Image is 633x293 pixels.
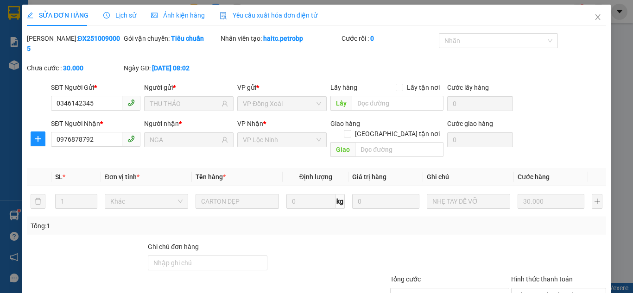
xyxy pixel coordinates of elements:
[51,82,140,93] div: SĐT Người Gửi
[221,33,340,44] div: Nhân viên tạo:
[148,243,199,250] label: Ghi chú đơn hàng
[585,5,611,31] button: Close
[355,142,443,157] input: Dọc đường
[27,12,89,19] span: SỬA ĐƠN HÀNG
[150,135,220,145] input: Tên người nhận
[518,194,584,209] input: 0
[31,135,45,143] span: plus
[127,135,135,143] span: phone
[594,13,601,21] span: close
[263,35,303,42] b: haitc.petrobp
[330,96,352,111] span: Lấy
[31,221,245,231] div: Tổng: 1
[370,35,374,42] b: 0
[351,129,443,139] span: [GEOGRAPHIC_DATA] tận nơi
[222,100,228,107] span: user
[110,194,183,208] span: Khác
[171,35,204,42] b: Tiêu chuẩn
[403,82,443,93] span: Lấy tận nơi
[27,12,33,19] span: edit
[124,63,219,73] div: Ngày GD:
[222,137,228,143] span: user
[63,64,83,72] b: 30.000
[144,82,234,93] div: Người gửi
[447,120,493,127] label: Cước giao hàng
[151,12,205,19] span: Ảnh kiện hàng
[55,173,63,181] span: SL
[31,131,45,146] button: plus
[352,96,443,111] input: Dọc đường
[8,9,22,19] span: Gửi:
[335,194,345,209] span: kg
[103,12,136,19] span: Lịch sử
[330,120,360,127] span: Giao hàng
[151,12,158,19] span: picture
[103,12,110,19] span: clock-circle
[150,99,220,109] input: Tên người gửi
[447,84,488,91] label: Cước lấy hàng
[243,97,321,111] span: VP Đồng Xoài
[299,173,332,181] span: Định lượng
[423,168,514,186] th: Ghi chú
[27,35,120,52] b: ĐX2510090005
[196,173,226,181] span: Tên hàng
[390,275,421,283] span: Tổng cước
[243,133,321,147] span: VP Lộc Ninh
[8,30,66,41] div: CHỊ MAI
[220,12,317,19] span: Yêu cầu xuất hóa đơn điện tử
[427,194,510,209] input: Ghi Chú
[27,63,122,73] div: Chưa cước :
[144,118,234,129] div: Người nhận
[352,173,386,181] span: Giá trị hàng
[511,275,573,283] label: Hình thức thanh toán
[71,62,84,72] span: CC :
[330,84,357,91] span: Lấy hàng
[72,9,95,19] span: Nhận:
[124,33,219,44] div: Gói vận chuyển:
[352,194,419,209] input: 0
[72,19,146,30] div: [PERSON_NAME]
[152,64,190,72] b: [DATE] 08:02
[342,33,437,44] div: Cước rồi :
[8,8,66,30] div: VP Lộc Ninh
[447,132,513,147] input: Cước giao hàng
[72,8,146,19] div: VP Quận 5
[220,12,227,19] img: icon
[237,120,263,127] span: VP Nhận
[237,82,327,93] div: VP gửi
[71,60,147,73] div: 300.000
[592,194,602,209] button: plus
[51,118,140,129] div: SĐT Người Nhận
[105,173,139,181] span: Đơn vị tính
[31,194,45,209] button: delete
[447,96,513,111] input: Cước lấy hàng
[330,142,355,157] span: Giao
[518,173,550,181] span: Cước hàng
[27,33,122,54] div: [PERSON_NAME]:
[148,256,267,270] input: Ghi chú đơn hàng
[127,99,135,106] span: phone
[196,194,279,209] input: VD: Bàn, Ghế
